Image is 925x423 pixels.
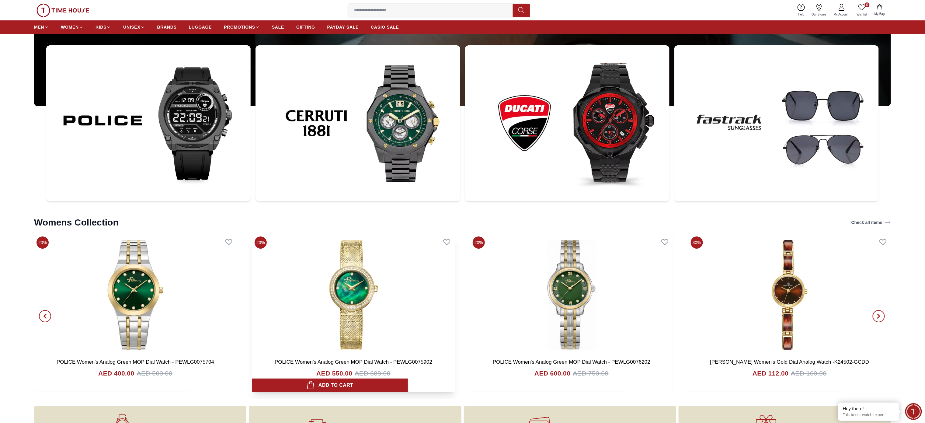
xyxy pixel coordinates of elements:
span: AED 750.00 [573,369,609,378]
a: POLICE Women's Analog Green MOP Dial Watch - PEWLG0076202 [493,359,650,365]
img: POLICE Women's Analog Green MOP Dial Watch - PEWLG0075704 [34,234,237,356]
a: GIFTING [296,22,315,33]
span: Our Stores [809,12,829,17]
a: POLICE Women's Analog Green MOP Dial Watch - PEWLG0075704 [57,359,214,365]
span: LUGGAGE [189,24,212,30]
span: 0 [865,2,870,7]
a: PAYDAY SALE [327,22,359,33]
img: ... [674,45,879,201]
span: 20% [255,236,267,249]
a: Help [795,2,808,18]
span: GIFTING [296,24,315,30]
a: BRANDS [157,22,177,33]
span: AED 688.00 [355,369,391,378]
span: KIDS [96,24,106,30]
a: WOMEN [61,22,83,33]
a: UNISEX [123,22,145,33]
a: PROMOTIONS [224,22,260,33]
a: SALE [272,22,284,33]
div: Hey there! [843,406,895,412]
span: AED 160.00 [791,369,827,378]
span: PAYDAY SALE [327,24,359,30]
span: My Bag [872,12,887,16]
span: WOMEN [61,24,79,30]
img: ... [465,45,669,201]
a: KIDS [96,22,111,33]
a: 0Wishlist [853,2,871,18]
span: AED 500.00 [137,369,172,378]
img: ... [256,45,460,201]
h4: AED 112.00 [753,369,788,378]
img: ... [46,45,251,201]
div: Add to cart [307,381,353,390]
a: Check all items [850,218,892,227]
span: UNISEX [123,24,140,30]
a: [PERSON_NAME] Women's Gold Dial Analog Watch -K24502-GCDD [710,359,869,365]
button: My Bag [871,3,888,17]
button: Add to cart [252,379,408,392]
img: Kenneth Scott Women's Gold Dial Analog Watch -K24502-GCDD [688,234,891,356]
a: MEN [34,22,49,33]
p: Talk to our watch expert! [843,412,895,418]
h4: AED 550.00 [316,369,352,378]
img: POLICE Women's Analog Green MOP Dial Watch - PEWLG0075902 [252,234,455,356]
a: POLICE Women's Analog Green MOP Dial Watch - PEWLG0075902 [275,359,432,365]
span: CASIO SALE [371,24,399,30]
span: Help [796,12,807,17]
h4: AED 600.00 [534,369,570,378]
a: CASIO SALE [371,22,399,33]
span: 30% [691,236,703,249]
h2: Womens Collection [34,217,119,228]
a: Our Stores [808,2,830,18]
span: My Account [831,12,852,17]
img: POLICE Women's Analog Green MOP Dial Watch - PEWLG0076202 [470,234,673,356]
span: Wishlist [854,12,870,17]
div: Chat Widget [905,403,922,420]
span: MEN [34,24,44,30]
a: LUGGAGE [189,22,212,33]
h4: AED 400.00 [98,369,134,378]
span: 20% [473,236,485,249]
img: ... [37,4,89,17]
span: SALE [272,24,284,30]
span: BRANDS [157,24,177,30]
span: PROMOTIONS [224,24,255,30]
